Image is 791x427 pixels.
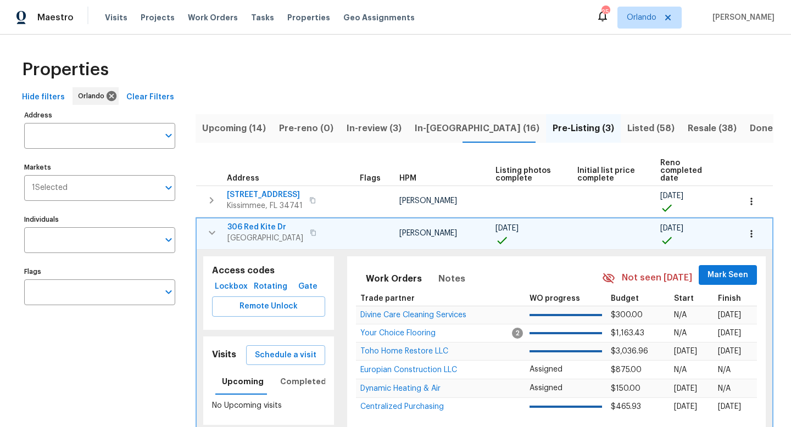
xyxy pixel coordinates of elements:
span: Europian Construction LLC [360,366,457,374]
span: Orlando [78,91,109,102]
span: Notes [438,271,465,286]
span: $1,163.43 [611,329,644,337]
button: Open [161,284,176,300]
span: [DATE] [660,224,683,232]
span: N/A [674,311,687,319]
span: Trade partner [360,295,415,302]
span: [PERSON_NAME] [399,197,457,205]
span: [STREET_ADDRESS] [227,189,303,200]
span: $300.00 [611,311,643,319]
span: Gate [294,280,321,294]
span: Tasks [251,14,274,21]
span: Centralized Purchasing [360,403,444,411]
span: Work Orders [188,12,238,23]
button: Rotating [251,277,290,297]
span: N/A [674,329,687,337]
span: Budget [611,295,639,302]
a: Your Choice Flooring [360,330,436,336]
span: In-review (3) [347,121,402,136]
span: $465.93 [611,403,641,411]
span: Listing photos complete [495,167,559,182]
span: [PERSON_NAME] [708,12,775,23]
span: 1 Selected [32,183,68,193]
span: [DATE] [674,385,697,392]
span: Geo Assignments [343,12,415,23]
span: Orlando [627,12,656,23]
label: Markets [24,164,175,171]
span: Resale (38) [688,121,737,136]
p: Assigned [530,383,602,394]
span: [DATE] [718,403,741,411]
span: [DATE] [674,347,697,355]
span: Kissimmee, FL 34741 [227,200,303,211]
span: Rotating [255,280,286,294]
span: [DATE] [674,403,697,411]
span: Start [674,295,694,302]
a: Centralized Purchasing [360,403,444,410]
span: WO progress [530,295,580,302]
span: HPM [399,175,416,182]
button: Open [161,128,176,143]
button: Mark Seen [699,265,757,285]
span: N/A [718,366,731,374]
div: Orlando [73,87,119,105]
span: [DATE] [718,311,741,319]
a: Toho Home Restore LLC [360,348,448,355]
span: [DATE] [718,347,741,355]
span: Divine Care Cleaning Services [360,311,466,319]
span: Upcoming [222,375,264,389]
span: Upcoming (14) [202,121,266,136]
span: Listed (58) [627,121,675,136]
span: Dynamic Heating & Air [360,385,441,392]
button: Gate [290,277,325,297]
span: Finish [718,295,741,302]
span: Lockbox [216,280,247,294]
label: Address [24,112,175,119]
span: Clear Filters [126,91,174,104]
span: Maestro [37,12,74,23]
span: Pre-Listing (3) [553,121,614,136]
span: [GEOGRAPHIC_DATA] [227,233,303,244]
span: Flags [360,175,381,182]
p: No Upcoming visits [212,400,325,412]
span: Remote Unlock [221,300,316,313]
span: Work Orders [366,271,422,286]
span: N/A [674,366,687,374]
button: Hide filters [18,87,69,108]
span: N/A [718,385,731,392]
button: Lockbox [212,277,251,297]
span: Completed [280,375,326,389]
span: Schedule a visit [255,349,316,362]
span: [DATE] [660,192,683,200]
a: Dynamic Heating & Air [360,385,441,392]
span: Address [227,175,259,182]
span: Projects [141,12,175,23]
span: $3,036.96 [611,347,648,355]
span: $875.00 [611,366,642,374]
button: Schedule a visit [246,345,325,366]
div: 25 [601,7,609,18]
span: Mark Seen [708,268,748,282]
span: Not seen [DATE] [622,272,692,284]
span: 306 Red Kite Dr [227,222,303,233]
span: [PERSON_NAME] [399,229,457,237]
span: [DATE] [718,329,741,337]
button: Remote Unlock [212,296,325,317]
button: Clear Filters [122,87,179,108]
button: Open [161,232,176,248]
span: In-[GEOGRAPHIC_DATA] (16) [415,121,539,136]
span: Pre-reno (0) [279,121,333,136]
label: Flags [24,268,175,275]
p: Assigned [530,364,602,375]
span: Reno completed date [660,159,721,182]
span: Initial list price complete [577,167,642,182]
span: Properties [22,64,109,75]
span: Hide filters [22,91,65,104]
span: Visits [105,12,127,23]
span: Properties [287,12,330,23]
label: Individuals [24,216,175,223]
h5: Visits [212,349,236,361]
a: Europian Construction LLC [360,367,457,373]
